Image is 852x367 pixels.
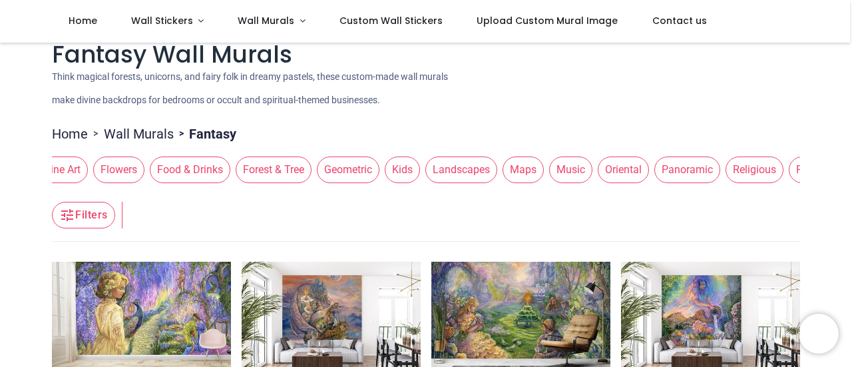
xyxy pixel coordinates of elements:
[52,202,114,228] button: Filters
[317,157,379,183] span: Geometric
[549,157,592,183] span: Music
[726,157,783,183] span: Religious
[477,14,618,27] span: Upload Custom Mural Image
[52,71,799,84] p: Think magical forests, unicorns, and fairy folk in dreamy pastels, these custom-made wall murals
[497,157,544,183] button: Maps
[230,157,312,183] button: Forest & Tree
[88,127,104,141] span: >
[598,157,649,183] span: Oriental
[425,157,497,183] span: Landscapes
[93,157,144,183] span: Flowers
[385,157,420,183] span: Kids
[339,14,443,27] span: Custom Wall Stickers
[236,157,312,183] span: Forest & Tree
[379,157,420,183] button: Kids
[312,157,379,183] button: Geometric
[37,157,88,183] span: Fine Art
[52,38,799,71] h1: Fantasy Wall Murals
[104,125,174,143] a: Wall Murals
[720,157,783,183] button: Religious
[32,157,88,183] button: Fine Art
[654,157,720,183] span: Panoramic
[144,157,230,183] button: Food & Drinks
[592,157,649,183] button: Oriental
[238,14,294,27] span: Wall Murals
[174,125,236,143] li: Fantasy
[69,14,97,27] span: Home
[174,127,189,141] span: >
[131,14,193,27] span: Wall Stickers
[88,157,144,183] button: Flowers
[544,157,592,183] button: Music
[52,94,799,107] p: make divine backdrops for bedrooms or occult and spiritual-themed businesses.
[649,157,720,183] button: Panoramic
[52,125,88,143] a: Home
[420,157,497,183] button: Landscapes
[652,14,707,27] span: Contact us
[799,314,839,354] iframe: Brevo live chat
[503,157,544,183] span: Maps
[150,157,230,183] span: Food & Drinks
